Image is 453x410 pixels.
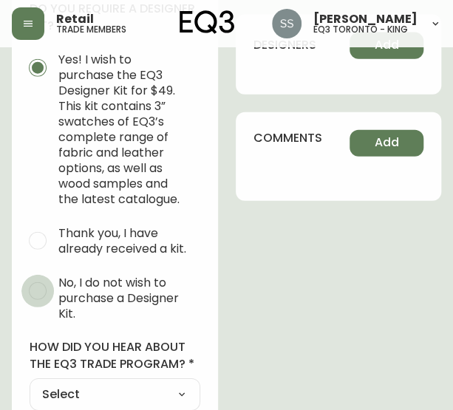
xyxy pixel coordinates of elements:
h4: comments [253,130,322,146]
span: [PERSON_NAME] [313,13,418,25]
span: Thank you, I have already received a kit. [58,225,188,256]
span: Retail [56,13,94,25]
h5: eq3 toronto - king [313,25,408,34]
span: No, I do not wish to purchase a Designer Kit. [58,275,188,321]
h5: trade members [56,25,126,34]
span: Add [375,134,399,151]
img: f1b6f2cda6f3b51f95337c5892ce6799 [272,9,302,38]
button: Add [350,130,423,157]
label: how did you hear about the eq3 trade program? [30,339,200,372]
img: logo [180,10,234,34]
span: Yes! I wish to purchase the EQ3 Designer Kit for $49. This kit contains 3” swatches of EQ3’s comp... [58,52,188,207]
